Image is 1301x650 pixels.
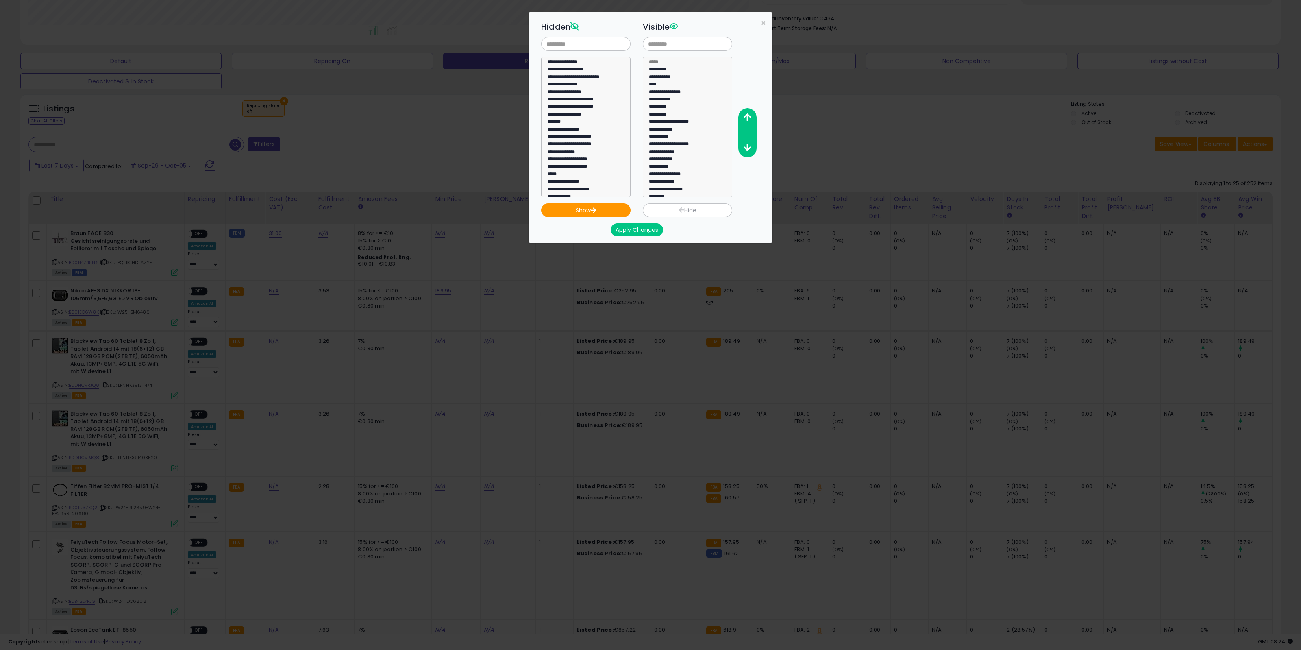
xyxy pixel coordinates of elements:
[761,17,766,29] span: ×
[611,223,663,236] button: Apply Changes
[643,21,732,33] h3: Visible
[541,203,631,217] button: Show
[541,21,631,33] h3: Hidden
[643,203,732,217] button: Hide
